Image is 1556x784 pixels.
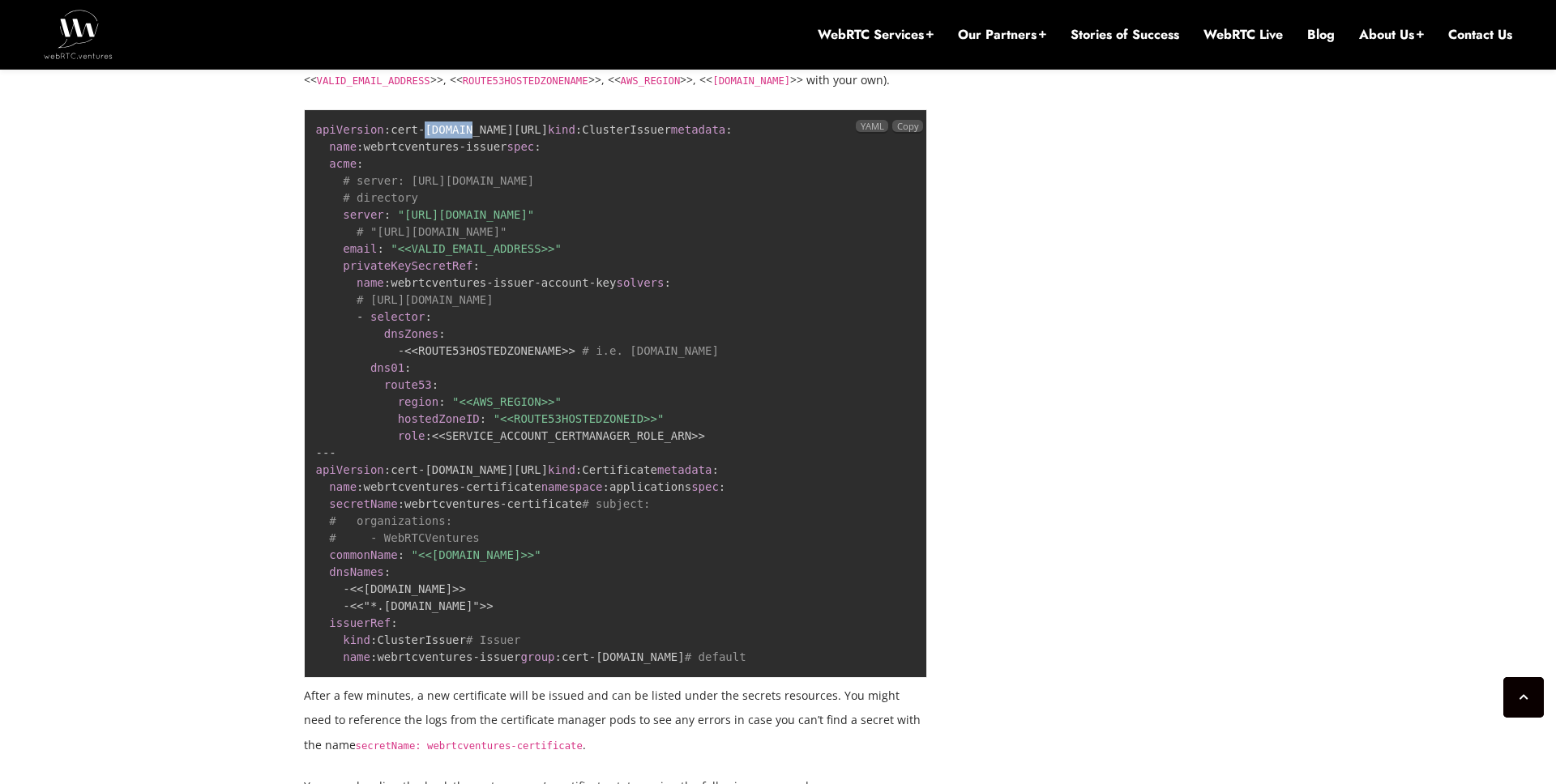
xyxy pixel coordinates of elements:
span: : [472,259,479,272]
span: - [343,582,349,595]
span: : [438,327,445,340]
span: : [575,463,582,476]
span: - [343,599,349,612]
span: : [725,123,732,136]
span: - [589,276,596,289]
span: : [377,242,383,255]
span: issuerRef [329,616,391,629]
span: : [425,429,431,442]
p: After a few minutes, a new certificate will be issued and can be listed under the secrets resourc... [304,684,928,756]
span: kind [548,463,575,476]
span: : [384,276,391,289]
span: > [699,429,705,442]
a: About Us [1359,26,1424,44]
span: group [520,650,554,663]
code: ROUTE53HOSTEDZONENAME [463,75,588,87]
span: : [432,378,438,391]
span: : [357,140,363,153]
span: server [343,208,384,221]
span: - [418,463,425,476]
span: apiVersion [316,463,384,476]
span: name [343,650,370,663]
span: # directory [343,191,418,204]
span: : [370,633,377,646]
span: # organizations: [329,514,452,527]
span: - [460,480,466,493]
span: : [384,123,391,136]
span: - [398,344,404,357]
span: : [370,650,377,663]
span: - [589,650,596,663]
span: : [664,276,670,289]
span: kind [548,123,575,136]
span: metadata [671,123,725,136]
a: Contact Us [1448,26,1512,44]
span: : [719,480,725,493]
span: role [398,429,425,442]
span: # Issuer [466,633,520,646]
span: > [486,599,493,612]
span: : [404,361,411,374]
span: dns01 [370,361,404,374]
span: name [329,480,357,493]
span: # - WebRTCVentures [329,531,479,544]
span: : [398,497,404,510]
span: privateKeySecretRef [343,259,472,272]
span: acme [329,157,357,170]
span: Copy [897,120,919,132]
span: name [329,140,357,153]
code: VALID_EMAIL_ADDRESS [317,75,430,87]
span: : [391,616,397,629]
code: [DOMAIN_NAME] [712,75,790,87]
span: > [568,344,575,357]
span: # i.e. [DOMAIN_NAME] [582,344,719,357]
span: : [603,480,609,493]
span: name [357,276,384,289]
a: WebRTC Services [818,26,934,44]
span: - [418,123,425,136]
span: : [425,310,431,323]
span: : [438,395,445,408]
span: # subject: [582,497,650,510]
span: # [URL][DOMAIN_NAME] [357,293,494,306]
span: : [357,480,363,493]
span: spec [691,480,719,493]
span: # default [685,650,746,663]
a: Our Partners [958,26,1046,44]
span: apiVersion [316,123,384,136]
span: spec [507,140,535,153]
span: "<<VALID_EMAIL_ADDRESS>>" [391,242,562,255]
span: : [534,140,541,153]
code: secretName: webrtcventures-certificate [356,740,583,752]
button: Copy [892,120,923,132]
img: WebRTC.ventures [44,10,113,58]
span: : [384,463,391,476]
span: # "[URL][DOMAIN_NAME]" [357,225,507,238]
span: > [691,429,698,442]
span: metadata [657,463,712,476]
span: > [480,599,486,612]
span: - [472,650,479,663]
a: Stories of Success [1071,26,1179,44]
span: --- [316,446,336,459]
span: secretName [329,497,397,510]
span: - [534,276,541,289]
span: YAML [856,120,888,132]
span: commonName [329,548,397,561]
code: cert [DOMAIN_NAME][URL] ClusterIssuer webrtcventures issuer webrtcventures issuer account key <<R... [316,123,746,663]
span: "<<[DOMAIN_NAME]>>" [412,548,541,561]
span: : [480,412,486,425]
span: dnsZones [384,327,438,340]
span: > [460,582,466,595]
span: namespace [541,480,603,493]
span: kind [343,633,370,646]
span: : [712,463,718,476]
span: > [452,582,459,595]
span: dnsNames [329,565,383,578]
span: : [384,208,391,221]
span: - [500,497,507,510]
span: - [460,140,466,153]
span: "[URL][DOMAIN_NAME]" [398,208,535,221]
span: > [562,344,568,357]
span: "<<AWS_REGION>>" [452,395,562,408]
